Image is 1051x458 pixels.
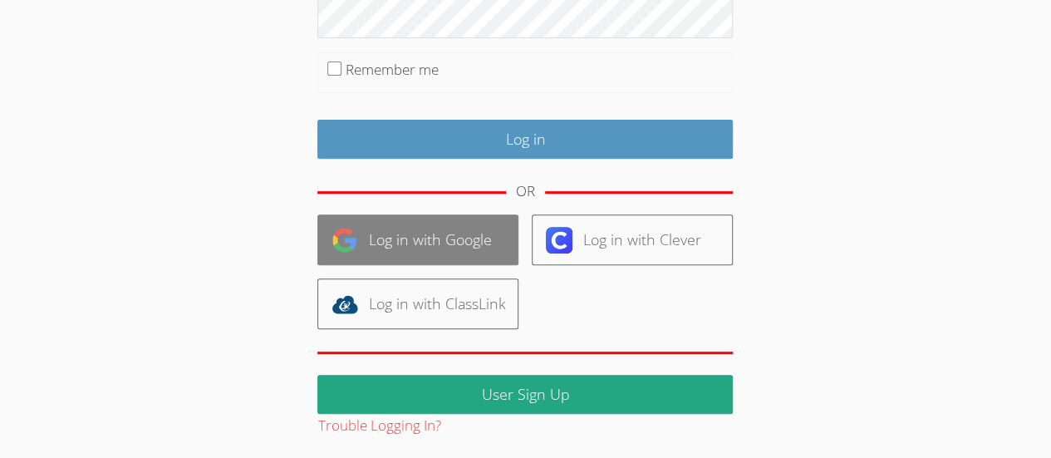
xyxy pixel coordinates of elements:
[516,180,535,204] div: OR
[317,120,733,159] input: Log in
[332,291,358,318] img: classlink-logo-d6bb404cc1216ec64c9a2012d9dc4662098be43eaf13dc465df04b49fa7ab582.svg
[532,214,733,265] a: Log in with Clever
[346,60,439,79] label: Remember me
[332,227,358,254] img: google-logo-50288ca7cdecda66e5e0955fdab243c47b7ad437acaf1139b6f446037453330a.svg
[546,227,572,254] img: clever-logo-6eab21bc6e7a338710f1a6ff85c0baf02591cd810cc4098c63d3a4b26e2feb20.svg
[317,375,733,414] a: User Sign Up
[317,214,518,265] a: Log in with Google
[317,278,518,329] a: Log in with ClassLink
[317,414,440,438] button: Trouble Logging In?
